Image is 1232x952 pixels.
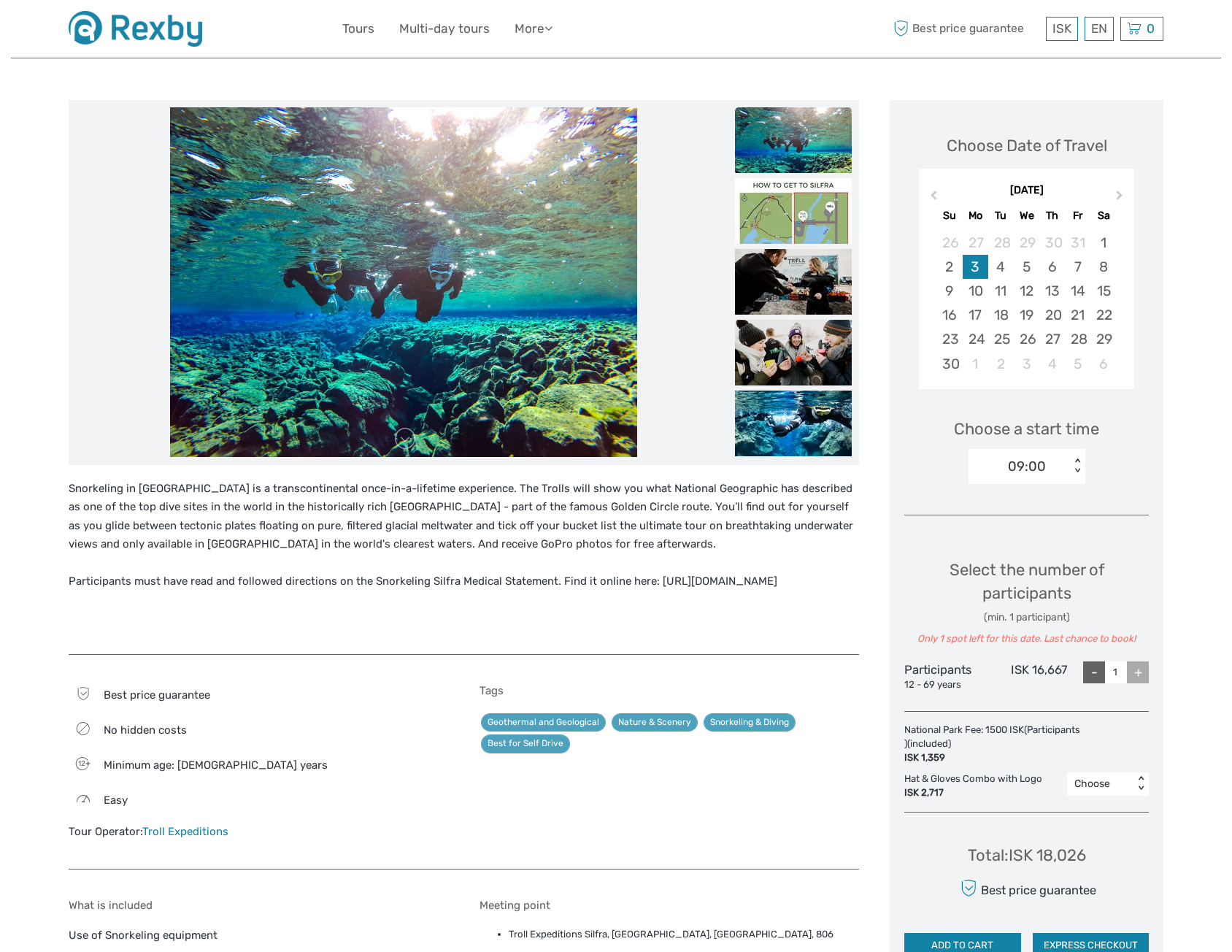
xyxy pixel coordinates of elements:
[1065,255,1090,279] div: Choose Friday, November 7th, 2025
[142,825,228,838] a: Troll Expeditions
[735,391,852,456] img: 75d647d656dd4db696dce9e52e88ad65_slider_thumbnail.jpeg
[1039,255,1065,279] div: Choose Thursday, November 6th, 2025
[69,824,449,840] div: Tour Operator:
[735,178,852,244] img: a29c95ad31ff4912b12f61b6157a1819_slider_thumbnail.jpg
[936,231,962,255] div: Choose Sunday, October 26th, 2025
[104,759,328,772] span: Minimum age: [DEMOGRAPHIC_DATA] years
[1052,21,1071,36] span: ISK
[20,26,165,37] p: We're away right now. Please check back later!
[988,279,1014,303] div: Choose Tuesday, November 11th, 2025
[904,632,1149,646] div: Only 1 spot left for this date. Last chance to book!
[104,688,210,702] span: Best price guarantee
[69,11,202,47] img: 1863-c08d342a-737b-48be-8f5f-9b5986f4104f_logo_small.jpg
[104,794,128,807] span: Easy
[1065,231,1090,255] div: Choose Friday, October 31st, 2025
[936,206,962,226] div: Su
[69,899,449,912] h5: What is included
[104,723,187,737] span: No hidden costs
[481,713,606,732] a: Geothermal and Geological
[170,107,637,458] img: ae073fcea5ef4f38893e5067195b4bb7_main_slider.jpg
[904,610,1149,625] div: (min. 1 participant)
[904,678,986,692] div: 12 - 69 years
[904,558,1149,646] div: Select the number of participants
[1039,352,1065,376] div: Choose Thursday, December 4th, 2025
[1014,279,1039,303] div: Choose Wednesday, November 12th, 2025
[963,255,988,279] div: Choose Monday, November 3rd, 2025
[1090,206,1116,226] div: Sa
[1127,661,1149,683] div: +
[904,723,1087,765] div: National Park Fee: 1500 ISK (Participants ) (included)
[957,875,1096,901] div: Best price guarantee
[954,418,1099,440] span: Choose a start time
[1074,777,1126,791] div: Choose
[1014,255,1039,279] div: Choose Wednesday, November 5th, 2025
[480,684,860,697] h5: Tags
[1071,458,1083,474] div: < >
[1008,457,1046,476] div: 09:00
[904,751,1080,765] div: ISK 1,359
[963,327,988,351] div: Choose Monday, November 24th, 2025
[1144,21,1157,36] span: 0
[69,480,859,591] p: Snorkeling in [GEOGRAPHIC_DATA] is a transcontinental once-in-a-lifetime experience. The Trolls w...
[923,231,1129,376] div: month 2025-11
[1065,352,1090,376] div: Choose Friday, December 5th, 2025
[988,352,1014,376] div: Choose Tuesday, December 2nd, 2025
[936,255,962,279] div: Choose Sunday, November 2nd, 2025
[481,734,570,753] a: Best for Self Drive
[735,249,852,315] img: 11c678eef361411fa50634e9176ca5b4_slider_thumbnail.jpeg
[168,23,185,40] button: Open LiveChat chat widget
[509,926,860,943] li: Troll Expeditions Silfra, [GEOGRAPHIC_DATA], [GEOGRAPHIC_DATA], 806
[1039,303,1065,327] div: Choose Thursday, November 20th, 2025
[963,231,988,255] div: Choose Monday, October 27th, 2025
[963,352,988,376] div: Choose Monday, December 1st, 2025
[988,303,1014,327] div: Choose Tuesday, November 18th, 2025
[904,786,1042,800] div: ISK 2,717
[704,713,796,732] a: Snorkeling & Diving
[988,231,1014,255] div: Choose Tuesday, October 28th, 2025
[988,255,1014,279] div: Choose Tuesday, November 4th, 2025
[1014,303,1039,327] div: Choose Wednesday, November 19th, 2025
[342,18,374,39] a: Tours
[1065,206,1090,226] div: Fr
[515,18,553,39] a: More
[904,661,986,692] div: Participants
[968,844,1086,867] div: Total : ISK 18,026
[1039,231,1065,255] div: Choose Thursday, October 30th, 2025
[1065,303,1090,327] div: Choose Friday, November 21st, 2025
[1083,661,1105,683] div: -
[1090,303,1116,327] div: Choose Saturday, November 22nd, 2025
[1090,255,1116,279] div: Choose Saturday, November 8th, 2025
[1014,352,1039,376] div: Choose Wednesday, December 3rd, 2025
[936,327,962,351] div: Choose Sunday, November 23rd, 2025
[1039,206,1065,226] div: Th
[1039,327,1065,351] div: Choose Thursday, November 27th, 2025
[890,17,1042,41] span: Best price guarantee
[919,183,1134,199] div: [DATE]
[1065,279,1090,303] div: Choose Friday, November 14th, 2025
[1014,231,1039,255] div: Choose Wednesday, October 29th, 2025
[936,352,962,376] div: Choose Sunday, November 30th, 2025
[904,772,1050,800] div: Hat & Gloves Combo with Logo
[69,926,449,945] p: Use of Snorkeling equipment
[1090,327,1116,351] div: Choose Saturday, November 29th, 2025
[612,713,698,732] a: Nature & Scenery
[399,18,490,39] a: Multi-day tours
[988,206,1014,226] div: Tu
[963,303,988,327] div: Choose Monday, November 17th, 2025
[988,327,1014,351] div: Choose Tuesday, November 25th, 2025
[1085,17,1114,41] div: EN
[1090,231,1116,255] div: Choose Saturday, November 1st, 2025
[963,206,988,226] div: Mo
[1135,776,1147,791] div: < >
[1014,327,1039,351] div: Choose Wednesday, November 26th, 2025
[1014,206,1039,226] div: We
[480,899,860,912] h5: Meeting point
[1090,352,1116,376] div: Choose Saturday, December 6th, 2025
[735,320,852,385] img: e4836f5d6b5a4ae7b7a372b7a5566b34_slider_thumbnail.jpeg
[986,661,1068,692] div: ISK 16,667
[936,303,962,327] div: Choose Sunday, November 16th, 2025
[71,759,92,769] span: 12
[1039,279,1065,303] div: Choose Thursday, November 13th, 2025
[920,187,944,210] button: Previous Month
[947,134,1107,157] div: Choose Date of Travel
